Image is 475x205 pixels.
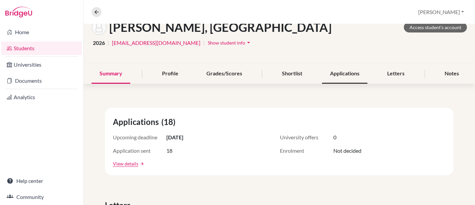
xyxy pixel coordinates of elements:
img: Carolina Lopes Carsalade's avatar [92,20,107,35]
span: University offers [280,133,333,141]
span: Applications [113,116,161,128]
div: Summary [92,64,130,84]
span: Show student info [208,40,245,46]
a: Documents [1,74,82,87]
div: Applications [322,64,367,84]
div: Shortlist [274,64,310,84]
span: 0 [333,133,336,141]
i: arrow_drop_down [245,39,252,46]
a: Help center [1,174,82,188]
a: arrow_forward [138,161,144,166]
a: [EMAIL_ADDRESS][DOMAIN_NAME] [112,39,200,47]
h1: [PERSON_NAME], [GEOGRAPHIC_DATA] [109,20,332,35]
span: Enrolment [280,147,333,155]
span: Application sent [113,147,166,155]
span: 18 [166,147,172,155]
a: Universities [1,58,82,71]
span: 2026 [93,39,105,47]
div: Notes [437,64,467,84]
span: | [203,39,205,47]
a: Home [1,25,82,39]
span: [DATE] [166,133,183,141]
div: Profile [154,64,186,84]
div: Grades/Scores [198,64,250,84]
button: Show student infoarrow_drop_down [207,38,252,48]
button: [PERSON_NAME] [415,6,467,18]
span: (18) [161,116,178,128]
img: Bridge-U [5,7,32,17]
a: Community [1,190,82,204]
a: Access student's account [404,22,467,32]
span: Not decided [333,147,361,155]
span: Upcoming deadline [113,133,166,141]
span: | [108,39,109,47]
a: Students [1,42,82,55]
a: View details [113,160,138,167]
div: Letters [379,64,413,84]
a: Analytics [1,90,82,104]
